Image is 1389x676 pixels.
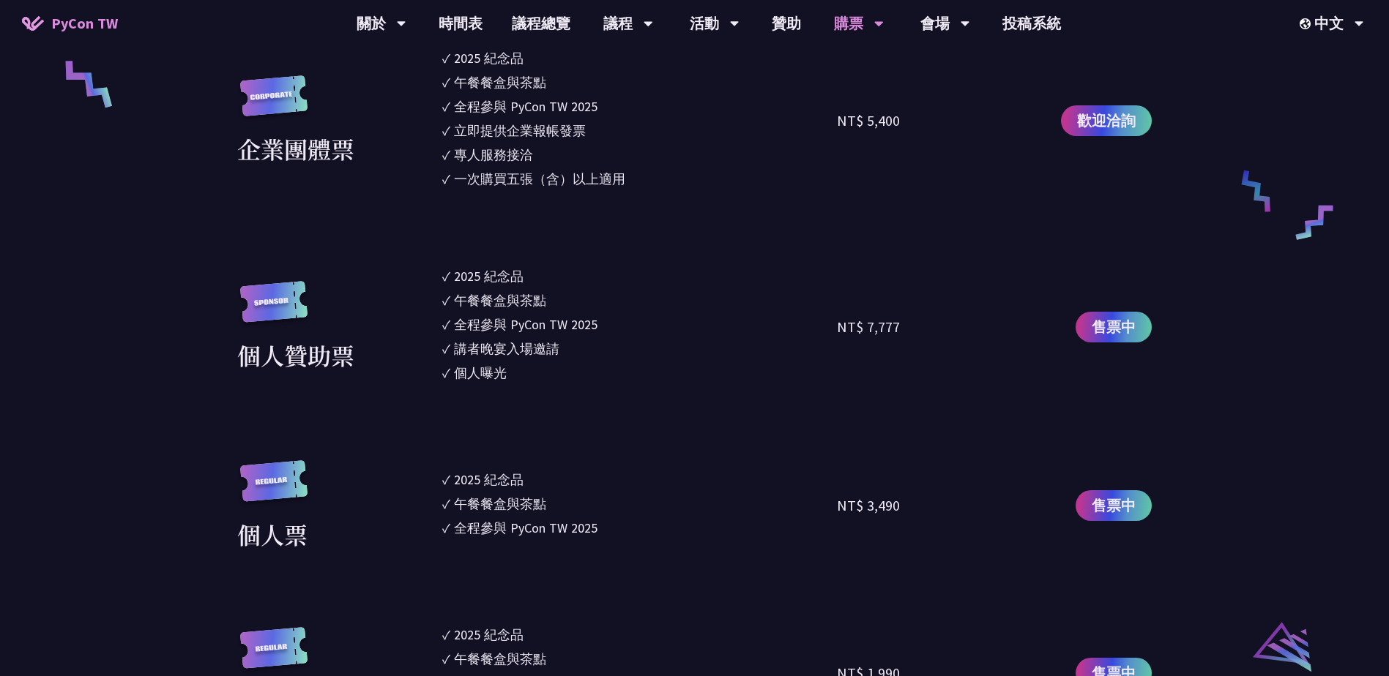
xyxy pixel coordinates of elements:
li: ✓ [442,145,838,165]
div: 午餐餐盒與茶點 [454,494,546,514]
div: NT$ 5,400 [837,110,900,132]
div: 全程參與 PyCon TW 2025 [454,518,597,538]
div: 立即提供企業報帳發票 [454,121,586,140]
div: 午餐餐盒與茶點 [454,290,546,310]
li: ✓ [442,625,838,645]
span: 售票中 [1092,495,1136,517]
div: 2025 紀念品 [454,48,524,68]
span: 歡迎洽詢 [1077,110,1136,132]
li: ✓ [442,48,838,68]
span: 售票中 [1092,316,1136,338]
li: ✓ [442,121,838,140]
li: ✓ [442,518,838,538]
li: ✓ [442,339,838,358]
div: 專人服務接洽 [454,145,533,165]
div: 2025 紀念品 [454,470,524,489]
div: 全程參與 PyCon TW 2025 [454,315,597,334]
span: PyCon TW [51,12,118,34]
div: 全程參與 PyCon TW 2025 [454,97,597,116]
div: 企業團體票 [237,131,354,166]
div: 一次購買五張（含）以上適用 [454,169,625,189]
a: PyCon TW [7,5,133,42]
div: 講者晚宴入場邀請 [454,339,559,358]
div: NT$ 7,777 [837,316,900,338]
div: 午餐餐盒與茶點 [454,72,546,92]
img: Home icon of PyCon TW 2025 [22,16,44,31]
img: corporate.a587c14.svg [237,75,310,132]
a: 售票中 [1076,490,1152,521]
a: 歡迎洽詢 [1061,105,1152,136]
div: 個人贊助票 [237,337,354,372]
img: regular.8f272d9.svg [237,460,310,517]
li: ✓ [442,470,838,489]
li: ✓ [442,266,838,286]
div: 個人票 [237,517,308,552]
li: ✓ [442,290,838,310]
li: ✓ [442,97,838,116]
li: ✓ [442,649,838,669]
div: NT$ 3,490 [837,495,900,517]
a: 售票中 [1076,312,1152,342]
div: 個人曝光 [454,363,507,383]
img: sponsor.43e6a3a.svg [237,281,310,337]
div: 2025 紀念品 [454,625,524,645]
div: 2025 紀念品 [454,266,524,286]
li: ✓ [442,363,838,383]
li: ✓ [442,169,838,189]
li: ✓ [442,315,838,334]
li: ✓ [442,72,838,92]
img: Locale Icon [1300,18,1314,29]
li: ✓ [442,494,838,514]
div: 午餐餐盒與茶點 [454,649,546,669]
